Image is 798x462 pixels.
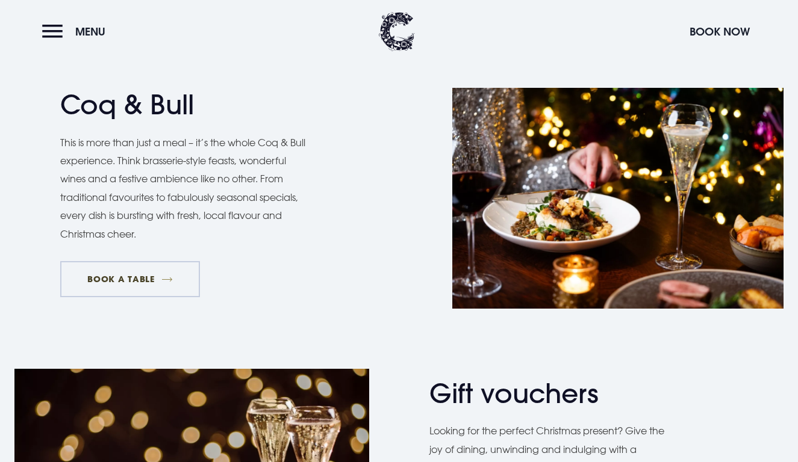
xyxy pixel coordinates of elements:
[60,134,307,243] p: This is more than just a meal – it’s the whole Coq & Bull experience. Think brasserie-style feast...
[60,89,295,121] h2: Coq & Bull
[452,88,784,309] img: Christmas-Coq-Bull-Dish.jpg
[60,261,200,297] a: BOOK A TABLE
[379,12,415,51] img: Clandeboye Lodge
[75,25,105,38] span: Menu
[684,19,756,45] button: Book Now
[42,19,111,45] button: Menu
[429,378,664,410] h2: Gift vouchers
